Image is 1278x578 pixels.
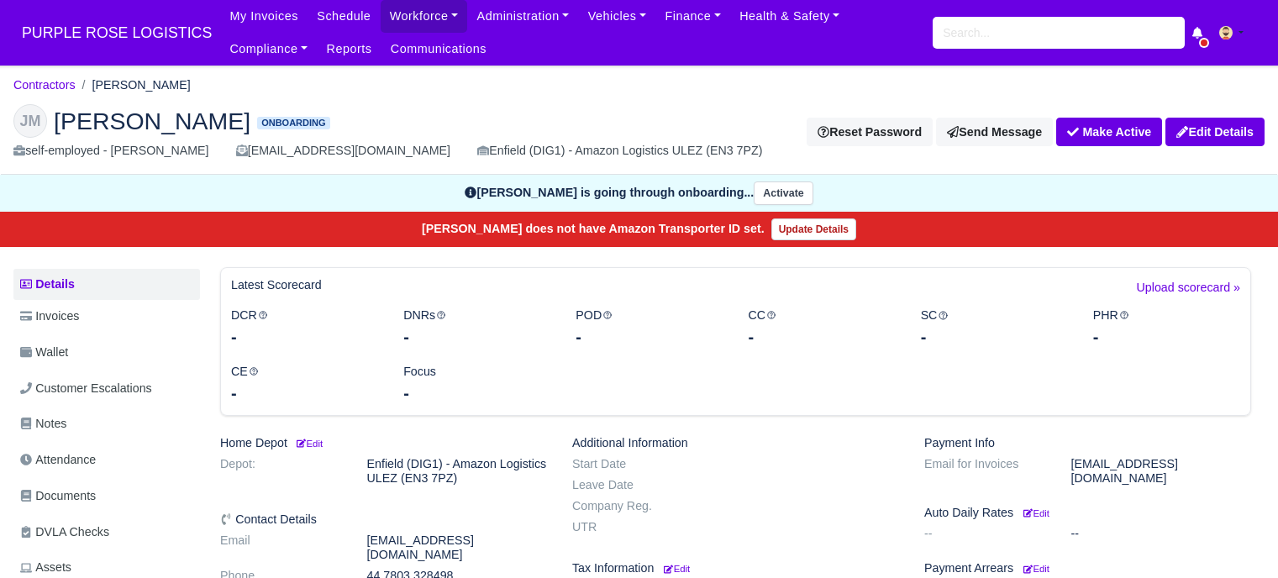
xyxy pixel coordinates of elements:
div: - [231,325,378,349]
a: Edit [294,436,323,449]
button: Activate [754,181,813,206]
a: Documents [13,480,200,512]
h6: Additional Information [572,436,899,450]
dt: Email [208,533,355,562]
div: - [576,325,723,349]
a: PURPLE ROSE LOGISTICS [13,17,220,50]
a: Edit [1020,506,1049,519]
span: DVLA Checks [20,523,109,542]
a: Notes [13,407,200,440]
h6: Tax Information [572,561,899,575]
a: Wallet [13,336,200,369]
div: JM [13,104,47,138]
dt: Depot: [208,457,355,486]
div: DCR [218,306,391,349]
div: CE [218,362,391,405]
h6: Auto Daily Rates [924,506,1251,520]
div: - [921,325,1068,349]
div: - [403,381,550,405]
dt: Company Reg. [560,499,707,513]
div: SC [908,306,1081,349]
dd: [EMAIL_ADDRESS][DOMAIN_NAME] [355,533,560,562]
div: self-employed - [PERSON_NAME] [13,141,209,160]
div: - [1093,325,1240,349]
div: POD [563,306,735,349]
a: Edit [1020,561,1049,575]
span: Onboarding [257,117,329,129]
small: Edit [1023,564,1049,574]
a: Invoices [13,300,200,333]
button: Reset Password [807,118,933,146]
span: Attendance [20,450,96,470]
div: Focus [391,362,563,405]
dt: -- [912,527,1059,541]
dd: Enfield (DIG1) - Amazon Logistics ULEZ (EN3 7PZ) [355,457,560,486]
h6: Home Depot [220,436,547,450]
div: Joel Mcdonald [1,91,1277,175]
div: CC [735,306,907,349]
a: Details [13,269,200,300]
dd: [EMAIL_ADDRESS][DOMAIN_NAME] [1059,457,1264,486]
div: [EMAIL_ADDRESS][DOMAIN_NAME] [236,141,450,160]
a: Communications [381,33,497,66]
div: DNRs [391,306,563,349]
a: Compliance [220,33,317,66]
input: Search... [933,17,1185,49]
a: Customer Escalations [13,372,200,405]
div: - [403,325,550,349]
a: Attendance [13,444,200,476]
div: PHR [1081,306,1253,349]
span: Invoices [20,307,79,326]
a: Reports [317,33,381,66]
span: Wallet [20,343,68,362]
a: DVLA Checks [13,516,200,549]
a: Edit [660,561,690,575]
span: Notes [20,414,66,433]
small: Edit [1023,508,1049,518]
dt: UTR [560,520,707,534]
a: Update Details [771,218,856,240]
span: Customer Escalations [20,379,152,398]
a: Send Message [936,118,1053,146]
h6: Contact Details [220,512,547,527]
small: Edit [294,439,323,449]
div: Enfield (DIG1) - Amazon Logistics ULEZ (EN3 7PZ) [477,141,762,160]
dt: Leave Date [560,478,707,492]
dt: Email for Invoices [912,457,1059,486]
button: Make Active [1056,118,1162,146]
div: - [748,325,895,349]
dd: -- [1059,527,1264,541]
h6: Payment Info [924,436,1251,450]
small: Edit [664,564,690,574]
h6: Latest Scorecard [231,278,322,292]
a: Edit Details [1165,118,1265,146]
span: Documents [20,486,96,506]
div: - [231,381,378,405]
h6: Payment Arrears [924,561,1251,575]
span: Assets [20,558,71,577]
li: [PERSON_NAME] [76,76,191,95]
a: Contractors [13,78,76,92]
dt: Start Date [560,457,707,471]
a: Upload scorecard » [1137,278,1240,306]
span: PURPLE ROSE LOGISTICS [13,16,220,50]
span: [PERSON_NAME] [54,109,250,133]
